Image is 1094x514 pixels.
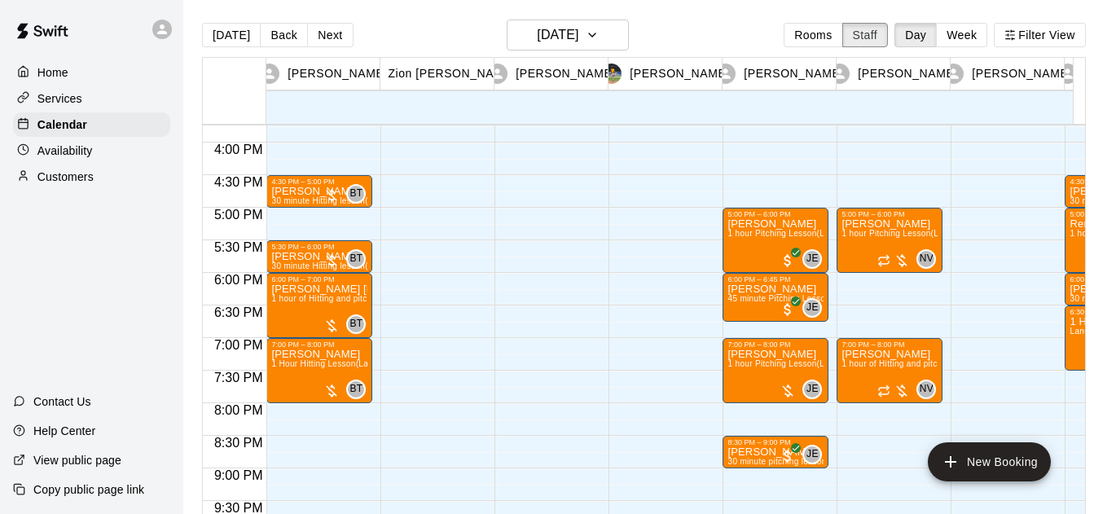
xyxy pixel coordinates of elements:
div: 7:00 PM – 8:00 PM: 1 hour of Hitting and pitching/fielding [837,338,942,403]
div: Justin Evans [802,380,822,399]
button: [DATE] [202,23,261,47]
div: 7:00 PM – 8:00 PM [271,340,367,349]
p: [PERSON_NAME] [972,65,1071,82]
div: 5:30 PM – 6:00 PM [271,243,367,251]
a: Availability [13,138,170,163]
span: NV [920,381,934,398]
p: View public page [33,452,121,468]
button: Day [894,23,937,47]
div: 6:00 PM – 6:45 PM [727,275,824,283]
div: 5:00 PM – 6:00 PM [841,210,938,218]
span: 5:00 PM [210,208,267,222]
span: Justin Evans [809,380,822,399]
p: [PERSON_NAME] [744,65,843,82]
button: Next [307,23,353,47]
span: 1 hour Pitching Lesson (Lane 5 (65)) [727,359,867,368]
p: Calendar [37,116,87,133]
div: 6:00 PM – 6:45 PM: Guy Martin [723,273,828,322]
span: Nathan Volf [923,380,936,399]
div: 4:30 PM – 5:00 PM [271,178,367,186]
button: Filter View [994,23,1085,47]
span: BT [349,316,362,332]
span: All customers have paid [780,448,796,464]
button: [DATE] [507,20,629,51]
p: Copy public page link [33,481,144,498]
span: 4:00 PM [210,143,267,156]
button: Staff [842,23,889,47]
button: Week [936,23,987,47]
div: Brandon Taylor [346,380,366,399]
a: Home [13,60,170,85]
span: 6:30 PM [210,305,267,319]
p: Help Center [33,423,95,439]
div: Justin Evans [802,445,822,464]
p: Contact Us [33,393,91,410]
span: JE [806,381,819,398]
div: Brandon Taylor [346,314,366,334]
span: 30 minute Hitting lesson (Lane 1 (40)) [271,196,415,205]
a: Customers [13,165,170,189]
span: 7:30 PM [210,371,267,384]
span: 1 hour of Hitting and pitching/fielding (Lane 5 (65)) [271,294,464,303]
div: 5:00 PM – 6:00 PM: 1 hour Pitching Lesson [837,208,942,273]
span: 7:00 PM [210,338,267,352]
div: 4:30 PM – 5:00 PM: Joe Chandler [266,175,372,208]
span: All customers have paid [780,301,796,318]
span: 30 minute pitching lesson (Lane 4 (65)) [727,457,877,466]
div: 7:00 PM – 8:00 PM [727,340,824,349]
p: [PERSON_NAME] [858,65,957,82]
span: 1 Hour Hitting Lesson (Lane 2 (40)) [271,359,406,368]
span: Recurring event [877,254,890,267]
div: 8:30 PM – 9:00 PM: Caleb Terrell [723,436,828,468]
span: Brandon Taylor [353,314,366,334]
span: 8:00 PM [210,403,267,417]
span: 1 hour Pitching Lesson (Lane 5 (65)) [727,229,867,238]
button: Back [260,23,308,47]
p: Home [37,64,68,81]
h6: [DATE] [537,24,578,46]
img: Mike Morrison III [601,64,622,84]
span: Brandon Taylor [353,184,366,204]
span: Recurring event [877,384,890,398]
p: [PERSON_NAME] [288,65,387,82]
span: 30 minute Hitting lesson (Lane 1 (40)) [271,261,415,270]
span: 1 hour Pitching Lesson (Lane 6 (65)) [841,229,981,238]
span: BT [349,381,362,398]
span: Brandon Taylor [353,249,366,269]
span: Brandon Taylor [353,380,366,399]
div: Nathan Volf [916,249,936,269]
span: BT [349,251,362,267]
span: Justin Evans [809,445,822,464]
div: Brandon Taylor [346,249,366,269]
button: Rooms [784,23,842,47]
span: 5:30 PM [210,240,267,254]
div: 6:00 PM – 7:00 PM [271,275,367,283]
p: [PERSON_NAME] [630,65,729,82]
div: Brandon Taylor [346,184,366,204]
p: Services [37,90,82,107]
span: 8:30 PM [210,436,267,450]
p: [PERSON_NAME] [516,65,615,82]
span: All customers have paid [780,253,796,269]
div: Justin Evans [802,249,822,269]
span: 45 minute Pitching Lesson (Lane 6 (65)) [727,294,881,303]
div: 7:00 PM – 8:00 PM: Leo Godinez [723,338,828,403]
span: 1 hour of Hitting and pitching/fielding (Lane 6 (65)) [841,359,1035,368]
span: JE [806,446,819,463]
div: Nathan Volf [916,380,936,399]
span: Justin Evans [809,249,822,269]
p: Customers [37,169,94,185]
span: 9:00 PM [210,468,267,482]
a: Services [13,86,170,111]
span: BT [349,186,362,202]
button: add [928,442,1051,481]
span: 4:30 PM [210,175,267,189]
span: JE [806,251,819,267]
span: NV [920,251,934,267]
div: 5:30 PM – 6:00 PM: Cameron Carter [266,240,372,273]
span: JE [806,300,819,316]
p: Zion [PERSON_NAME] [388,65,515,82]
